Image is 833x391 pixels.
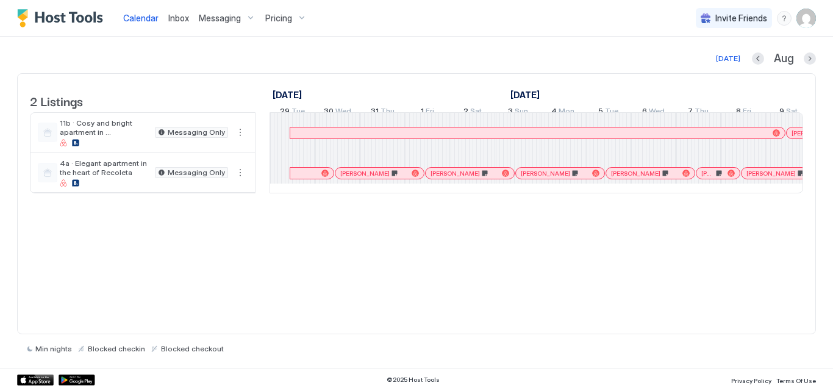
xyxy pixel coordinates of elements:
[779,106,784,119] span: 9
[521,170,570,178] span: [PERSON_NAME]
[639,104,668,121] a: August 6, 2025
[715,13,767,24] span: Invite Friends
[746,170,796,178] span: [PERSON_NAME]
[505,104,531,121] a: August 3, 2025
[733,104,754,121] a: August 8, 2025
[60,118,150,137] span: 11b · Cosy and bright apartment in [GEOGRAPHIC_DATA]
[335,106,351,119] span: Wed
[776,104,801,121] a: August 9, 2025
[371,106,379,119] span: 31
[123,12,159,24] a: Calendar
[35,344,72,353] span: Min nights
[324,106,334,119] span: 30
[688,106,693,119] span: 7
[60,159,150,177] span: 4a · Elegant apartment in the heart of Recoleta
[463,106,468,119] span: 2
[168,13,189,23] span: Inbox
[321,104,354,121] a: July 30, 2025
[421,106,424,119] span: 1
[17,9,109,27] a: Host Tools Logo
[387,376,440,384] span: © 2025 Host Tools
[701,170,714,178] span: [PERSON_NAME]
[460,104,485,121] a: August 2, 2025
[340,170,390,178] span: [PERSON_NAME]
[752,52,764,65] button: Previous month
[796,9,816,28] div: User profile
[743,106,751,119] span: Fri
[685,104,712,121] a: August 7, 2025
[59,375,95,386] a: Google Play Store
[804,52,816,65] button: Next month
[277,104,308,121] a: July 29, 2025
[515,106,528,119] span: Sun
[17,375,54,386] a: App Store
[426,106,434,119] span: Fri
[774,52,794,66] span: Aug
[598,106,603,119] span: 5
[777,11,792,26] div: menu
[161,344,224,353] span: Blocked checkout
[716,53,740,64] div: [DATE]
[649,106,665,119] span: Wed
[431,170,480,178] span: [PERSON_NAME]
[233,165,248,180] button: More options
[291,106,305,119] span: Tue
[714,51,742,66] button: [DATE]
[418,104,437,121] a: August 1, 2025
[381,106,395,119] span: Thu
[233,125,248,140] button: More options
[642,106,647,119] span: 6
[559,106,574,119] span: Mon
[611,170,660,178] span: [PERSON_NAME]
[736,106,741,119] span: 8
[123,13,159,23] span: Calendar
[30,91,83,110] span: 2 Listings
[265,13,292,24] span: Pricing
[776,373,816,386] a: Terms Of Use
[280,106,290,119] span: 29
[731,377,771,384] span: Privacy Policy
[199,13,241,24] span: Messaging
[168,12,189,24] a: Inbox
[595,104,621,121] a: August 5, 2025
[786,106,798,119] span: Sat
[368,104,398,121] a: July 31, 2025
[695,106,709,119] span: Thu
[88,344,145,353] span: Blocked checkin
[776,377,816,384] span: Terms Of Use
[551,106,557,119] span: 4
[507,86,543,104] a: August 1, 2025
[508,106,513,119] span: 3
[605,106,618,119] span: Tue
[233,125,248,140] div: menu
[270,86,305,104] a: July 29, 2025
[233,165,248,180] div: menu
[548,104,577,121] a: August 4, 2025
[731,373,771,386] a: Privacy Policy
[470,106,482,119] span: Sat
